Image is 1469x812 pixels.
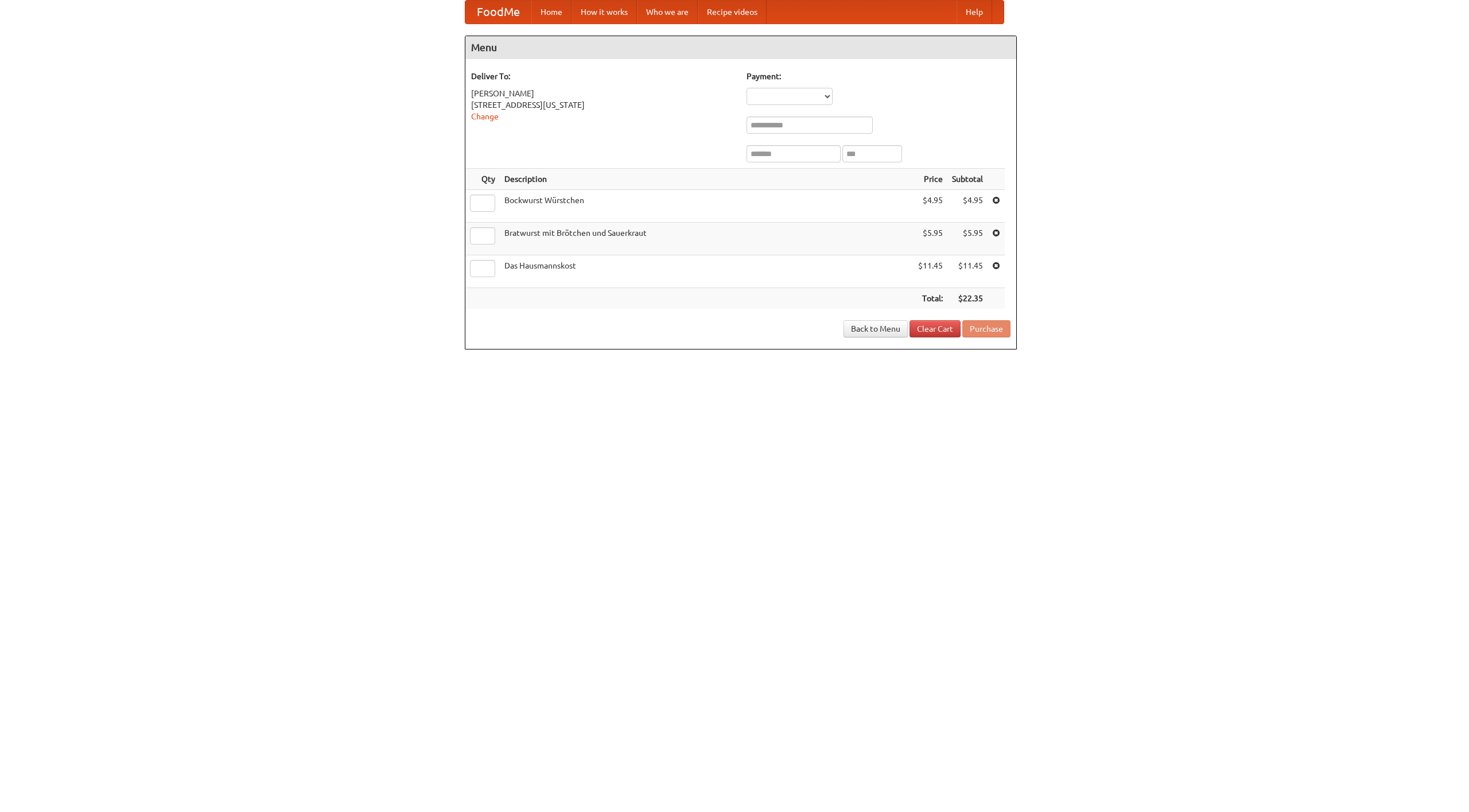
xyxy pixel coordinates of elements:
[698,1,767,24] a: Recipe videos
[471,88,735,99] div: [PERSON_NAME]
[914,255,947,288] td: $11.45
[465,36,1016,59] h4: Menu
[465,1,531,24] a: FoodMe
[914,288,947,309] th: Total:
[637,1,698,24] a: Who we are
[471,99,735,111] div: [STREET_ADDRESS][US_STATE]
[914,169,947,190] th: Price
[500,255,914,288] td: Das Hausmannskost
[947,223,988,255] td: $5.95
[844,320,908,337] a: Back to Menu
[500,169,914,190] th: Description
[500,223,914,255] td: Bratwurst mit Brötchen und Sauerkraut
[572,1,637,24] a: How it works
[947,288,988,309] th: $22.35
[465,169,500,190] th: Qty
[531,1,572,24] a: Home
[947,255,988,288] td: $11.45
[914,223,947,255] td: $5.95
[957,1,992,24] a: Help
[747,71,1011,82] h5: Payment:
[914,190,947,223] td: $4.95
[947,190,988,223] td: $4.95
[962,320,1011,337] button: Purchase
[947,169,988,190] th: Subtotal
[471,112,499,121] a: Change
[471,71,735,82] h5: Deliver To:
[910,320,961,337] a: Clear Cart
[500,190,914,223] td: Bockwurst Würstchen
